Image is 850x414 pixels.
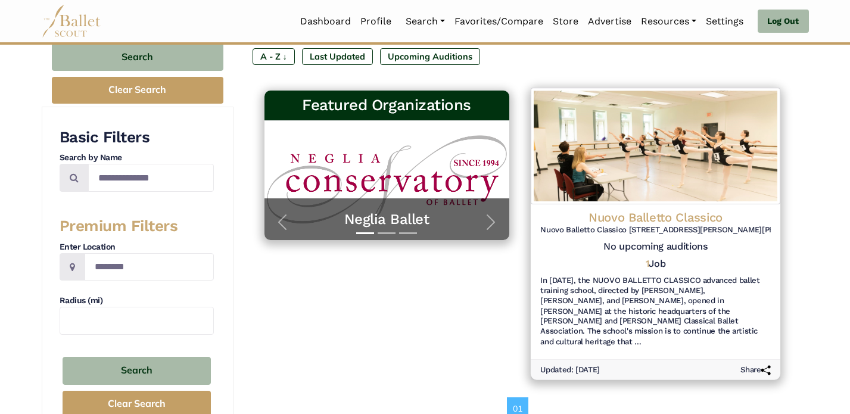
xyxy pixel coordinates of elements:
[356,226,374,240] button: Slide 1
[740,365,771,375] h6: Share
[758,10,808,33] a: Log Out
[636,9,701,34] a: Resources
[295,9,356,34] a: Dashboard
[302,48,373,65] label: Last Updated
[583,9,636,34] a: Advertise
[88,164,214,192] input: Search by names...
[548,9,583,34] a: Store
[540,225,771,235] h6: Nuovo Balletto Classico [STREET_ADDRESS][PERSON_NAME][PERSON_NAME]
[356,9,396,34] a: Profile
[52,77,223,104] button: Clear Search
[701,9,748,34] a: Settings
[540,276,771,348] h6: In [DATE], the NUOVO BALLETTO CLASSICO advanced ballet training school, directed by [PERSON_NAME]...
[63,357,211,385] button: Search
[401,9,450,34] a: Search
[399,226,417,240] button: Slide 3
[645,258,665,270] h5: Job
[85,253,214,281] input: Location
[60,241,214,253] h4: Enter Location
[276,210,497,229] a: Neglia Ballet
[60,216,214,236] h3: Premium Filters
[540,210,771,226] h4: Nuovo Balletto Classico
[450,9,548,34] a: Favorites/Compare
[274,95,500,116] h3: Featured Organizations
[60,152,214,164] h4: Search by Name
[52,43,223,71] button: Search
[378,226,396,240] button: Slide 2
[60,295,214,307] h4: Radius (mi)
[645,258,649,269] span: 1
[60,127,214,148] h3: Basic Filters
[540,241,771,253] h5: No upcoming auditions
[253,48,295,65] label: A - Z ↓
[380,48,480,65] label: Upcoming Auditions
[530,88,780,205] img: Logo
[540,365,600,375] h6: Updated: [DATE]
